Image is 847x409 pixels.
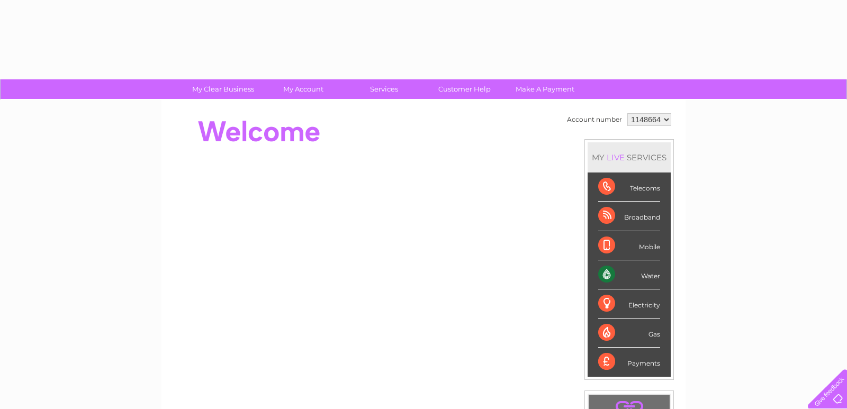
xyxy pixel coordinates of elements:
[260,79,347,99] a: My Account
[179,79,267,99] a: My Clear Business
[598,231,660,260] div: Mobile
[588,142,671,172] div: MY SERVICES
[598,172,660,202] div: Telecoms
[605,152,627,162] div: LIVE
[421,79,508,99] a: Customer Help
[598,348,660,376] div: Payments
[598,289,660,319] div: Electricity
[598,319,660,348] div: Gas
[564,111,625,129] td: Account number
[598,202,660,231] div: Broadband
[501,79,589,99] a: Make A Payment
[340,79,428,99] a: Services
[598,260,660,289] div: Water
